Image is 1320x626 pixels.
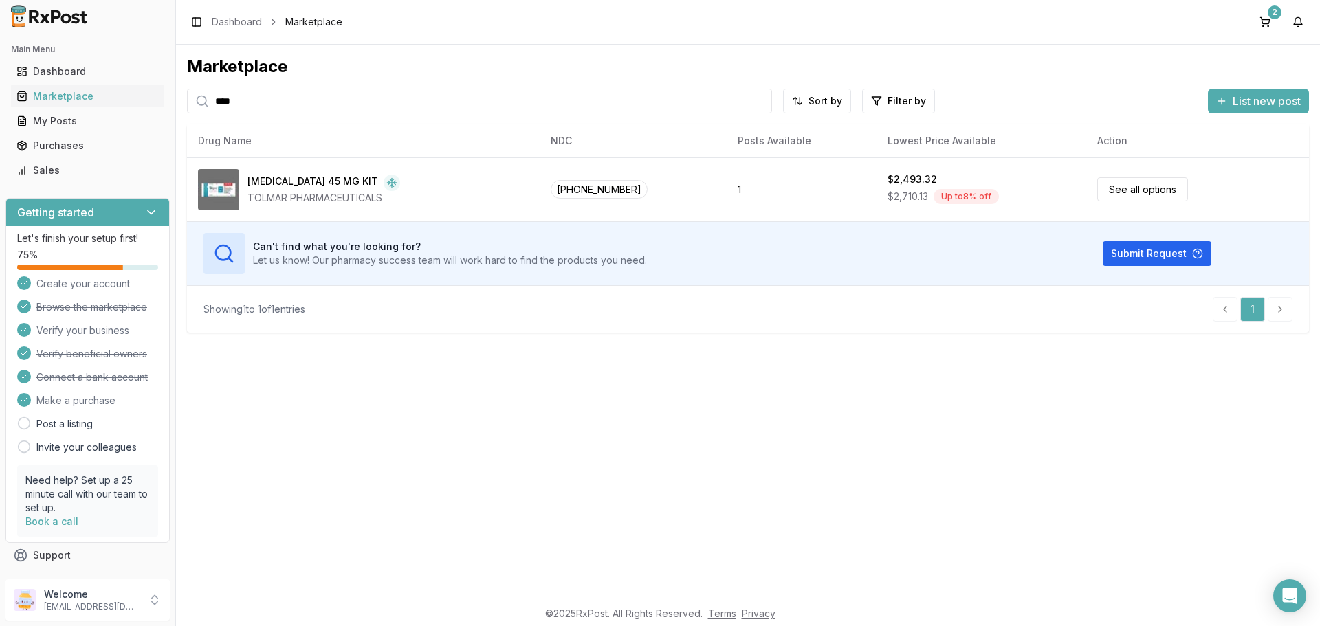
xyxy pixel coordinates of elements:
a: Terms [708,607,736,619]
div: 2 [1268,5,1281,19]
button: Purchases [5,135,170,157]
p: Let us know! Our pharmacy success team will work hard to find the products you need. [253,254,647,267]
th: Lowest Price Available [877,124,1086,157]
div: Marketplace [16,89,159,103]
span: Filter by [888,94,926,108]
a: My Posts [11,109,164,133]
button: Sort by [783,89,851,113]
a: Privacy [742,607,775,619]
span: Sort by [808,94,842,108]
h3: Getting started [17,204,94,221]
span: 75 % [17,248,38,262]
span: [PHONE_NUMBER] [551,180,648,199]
span: Make a purchase [36,394,115,407]
img: RxPost Logo [5,5,93,27]
a: Marketplace [11,84,164,109]
p: Need help? Set up a 25 minute call with our team to set up. [25,473,150,515]
a: Purchases [11,133,164,158]
h3: Can't find what you're looking for? [253,240,647,254]
div: TOLMAR PHARMACEUTICALS [247,191,400,205]
span: Verify your business [36,324,129,337]
h2: Main Menu [11,44,164,55]
div: Marketplace [187,56,1309,78]
span: Marketplace [285,15,342,29]
button: List new post [1208,89,1309,113]
span: Connect a bank account [36,370,148,384]
p: Welcome [44,588,140,601]
a: Sales [11,158,164,183]
button: Submit Request [1103,241,1211,266]
span: Feedback [33,573,80,587]
nav: pagination [1213,297,1292,322]
span: List new post [1233,93,1301,109]
a: Book a call [25,515,78,527]
a: List new post [1208,96,1309,109]
button: Marketplace [5,85,170,107]
a: Post a listing [36,417,93,431]
div: $2,493.32 [888,172,937,186]
td: 1 [727,157,877,221]
button: Dashboard [5,60,170,82]
span: Verify beneficial owners [36,347,147,361]
a: Dashboard [11,59,164,84]
th: Posts Available [727,124,877,157]
a: See all options [1097,177,1188,201]
div: Dashboard [16,65,159,78]
div: Purchases [16,139,159,153]
button: Filter by [862,89,935,113]
div: My Posts [16,114,159,128]
th: NDC [540,124,727,157]
a: Dashboard [212,15,262,29]
span: Create your account [36,277,130,291]
th: Drug Name [187,124,540,157]
button: Feedback [5,568,170,592]
button: Support [5,543,170,568]
div: Up to 8 % off [934,189,999,204]
img: Eligard 45 MG KIT [198,169,239,210]
div: Sales [16,164,159,177]
button: My Posts [5,110,170,132]
button: 2 [1254,11,1276,33]
img: User avatar [14,589,36,611]
a: Invite your colleagues [36,440,137,454]
p: [EMAIL_ADDRESS][DOMAIN_NAME] [44,601,140,612]
p: Let's finish your setup first! [17,232,158,245]
button: Sales [5,159,170,181]
div: Showing 1 to 1 of 1 entries [203,302,305,316]
div: Open Intercom Messenger [1273,579,1306,612]
a: 1 [1240,297,1265,322]
nav: breadcrumb [212,15,342,29]
span: $2,710.13 [888,190,928,203]
span: Browse the marketplace [36,300,147,314]
th: Action [1086,124,1309,157]
div: [MEDICAL_DATA] 45 MG KIT [247,175,378,191]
